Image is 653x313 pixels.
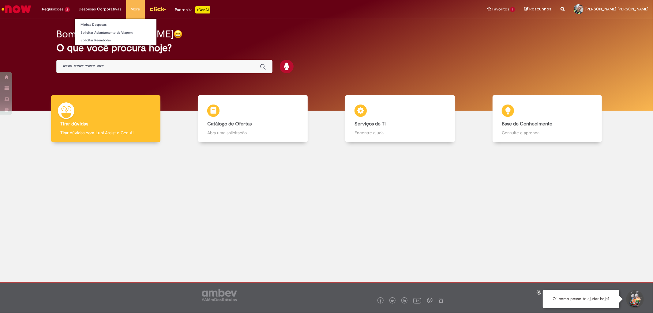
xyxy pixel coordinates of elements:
[60,121,88,127] b: Tirar dúvidas
[175,6,210,13] div: Padroniza
[79,6,122,12] span: Despesas Corporativas
[60,130,151,136] p: Tirar dúvidas com Lupi Assist e Gen Ai
[56,29,174,40] h2: Bom dia, [PERSON_NAME]
[529,6,551,12] span: Rascunhos
[474,95,621,142] a: Base de Conhecimento Consulte e aprenda
[75,21,156,28] a: Minhas Despesas
[42,6,63,12] span: Requisições
[625,290,644,308] button: Iniciar Conversa de Suporte
[379,300,382,303] img: logo_footer_facebook.png
[179,95,327,142] a: Catálogo de Ofertas Abra uma solicitação
[202,289,237,301] img: logo_footer_ambev_rotulo_gray.png
[543,290,619,308] div: Oi, como posso te ajudar hoje?
[56,43,596,53] h2: O que você procura hoje?
[207,121,252,127] b: Catálogo de Ofertas
[75,37,156,44] a: Solicitar Reembolso
[492,6,509,12] span: Favoritos
[207,130,298,136] p: Abra uma solicitação
[327,95,474,142] a: Serviços de TI Encontre ajuda
[502,121,552,127] b: Base de Conhecimento
[195,6,210,13] p: +GenAi
[131,6,140,12] span: More
[427,298,433,303] img: logo_footer_workplace.png
[585,6,648,12] span: [PERSON_NAME] [PERSON_NAME]
[174,30,182,39] img: happy-face.png
[149,4,166,13] img: click_logo_yellow_360x200.png
[65,7,70,12] span: 2
[413,296,421,304] img: logo_footer_youtube.png
[355,121,386,127] b: Serviços de TI
[524,6,551,12] a: Rascunhos
[438,298,444,303] img: logo_footer_naosei.png
[75,29,156,36] a: Solicitar Adiantamento de Viagem
[510,7,515,12] span: 1
[391,300,394,303] img: logo_footer_twitter.png
[355,130,445,136] p: Encontre ajuda
[403,299,406,303] img: logo_footer_linkedin.png
[502,130,593,136] p: Consulte e aprenda
[74,18,157,46] ul: Despesas Corporativas
[32,95,179,142] a: Tirar dúvidas Tirar dúvidas com Lupi Assist e Gen Ai
[1,3,32,15] img: ServiceNow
